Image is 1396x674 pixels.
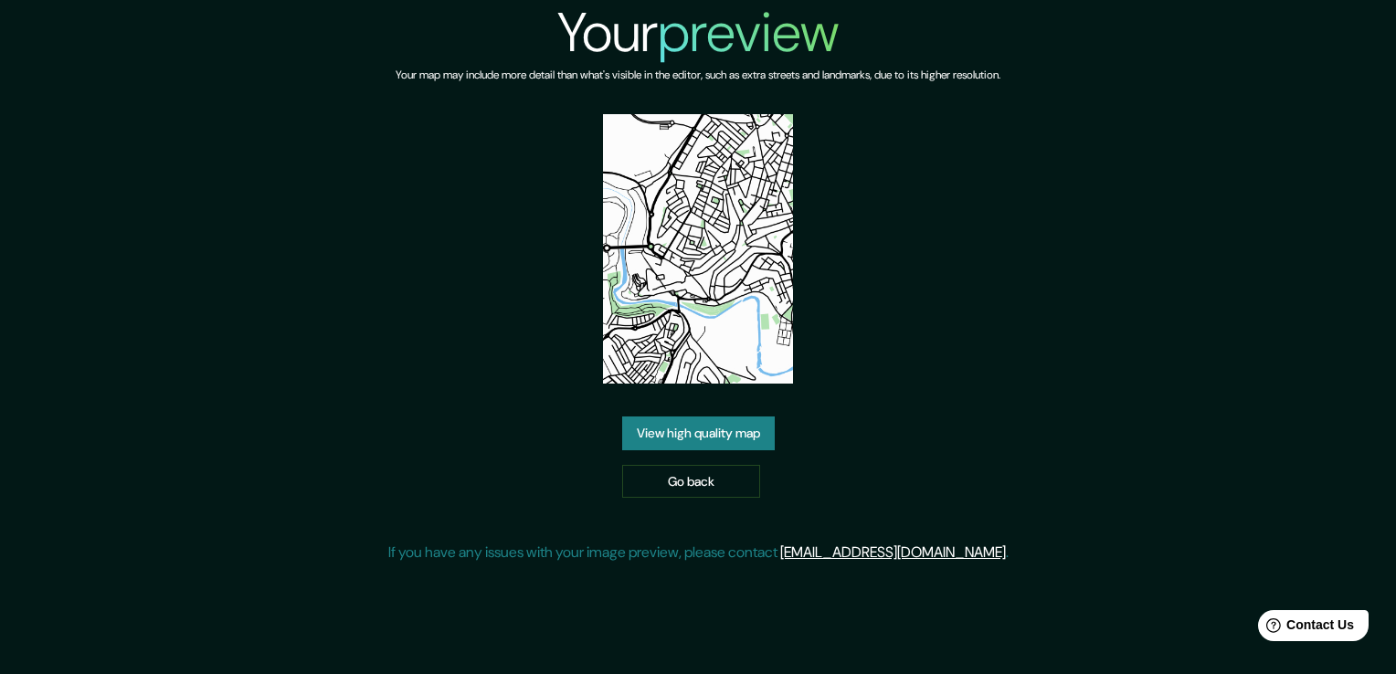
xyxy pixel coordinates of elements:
h6: Your map may include more detail than what's visible in the editor, such as extra streets and lan... [396,66,1000,85]
p: If you have any issues with your image preview, please contact . [388,542,1009,563]
a: [EMAIL_ADDRESS][DOMAIN_NAME] [780,542,1006,562]
a: Go back [622,465,760,499]
a: View high quality map [622,416,775,450]
iframe: Help widget launcher [1233,603,1376,654]
img: created-map-preview [603,114,794,384]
